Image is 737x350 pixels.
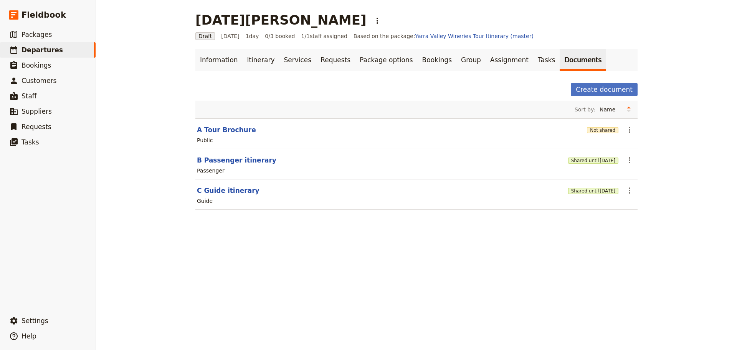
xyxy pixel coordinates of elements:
[195,32,215,40] span: Draft
[456,49,486,71] a: Group
[197,197,213,205] div: Guide
[195,12,366,28] h1: [DATE][PERSON_NAME]
[246,32,259,40] span: 1 day
[354,32,534,40] span: Based on the package:
[242,49,279,71] a: Itinerary
[316,49,355,71] a: Requests
[568,188,618,194] button: Shared until[DATE]
[571,83,638,96] button: Create document
[568,158,618,164] button: Shared until[DATE]
[623,184,636,197] button: Actions
[301,32,347,40] span: 1 / 1 staff assigned
[623,123,636,136] button: Actions
[21,123,51,131] span: Requests
[355,49,417,71] a: Package options
[197,156,276,165] button: B Passenger itinerary
[265,32,295,40] span: 0/3 booked
[560,49,606,71] a: Documents
[21,77,56,85] span: Customers
[600,188,615,194] span: [DATE]
[21,317,48,325] span: Settings
[21,138,39,146] span: Tasks
[197,167,225,174] div: Passenger
[21,61,51,69] span: Bookings
[197,136,213,144] div: Public
[21,31,52,38] span: Packages
[623,154,636,167] button: Actions
[486,49,533,71] a: Assignment
[21,9,66,21] span: Fieldbook
[533,49,560,71] a: Tasks
[279,49,316,71] a: Services
[21,108,52,115] span: Suppliers
[197,186,259,195] button: C Guide itinerary
[197,125,256,134] button: A Tour Brochure
[587,127,618,133] button: Not shared
[623,104,635,115] button: Change sort direction
[575,106,595,113] span: Sort by:
[221,32,239,40] span: [DATE]
[415,33,534,39] a: Yarra Valley Wineries Tour Itinerary (master)
[600,158,615,164] span: [DATE]
[418,49,456,71] a: Bookings
[371,14,384,27] button: Actions
[21,46,63,54] span: Departures
[195,49,242,71] a: Information
[21,92,37,100] span: Staff
[596,104,623,115] select: Sort by:
[21,332,36,340] span: Help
